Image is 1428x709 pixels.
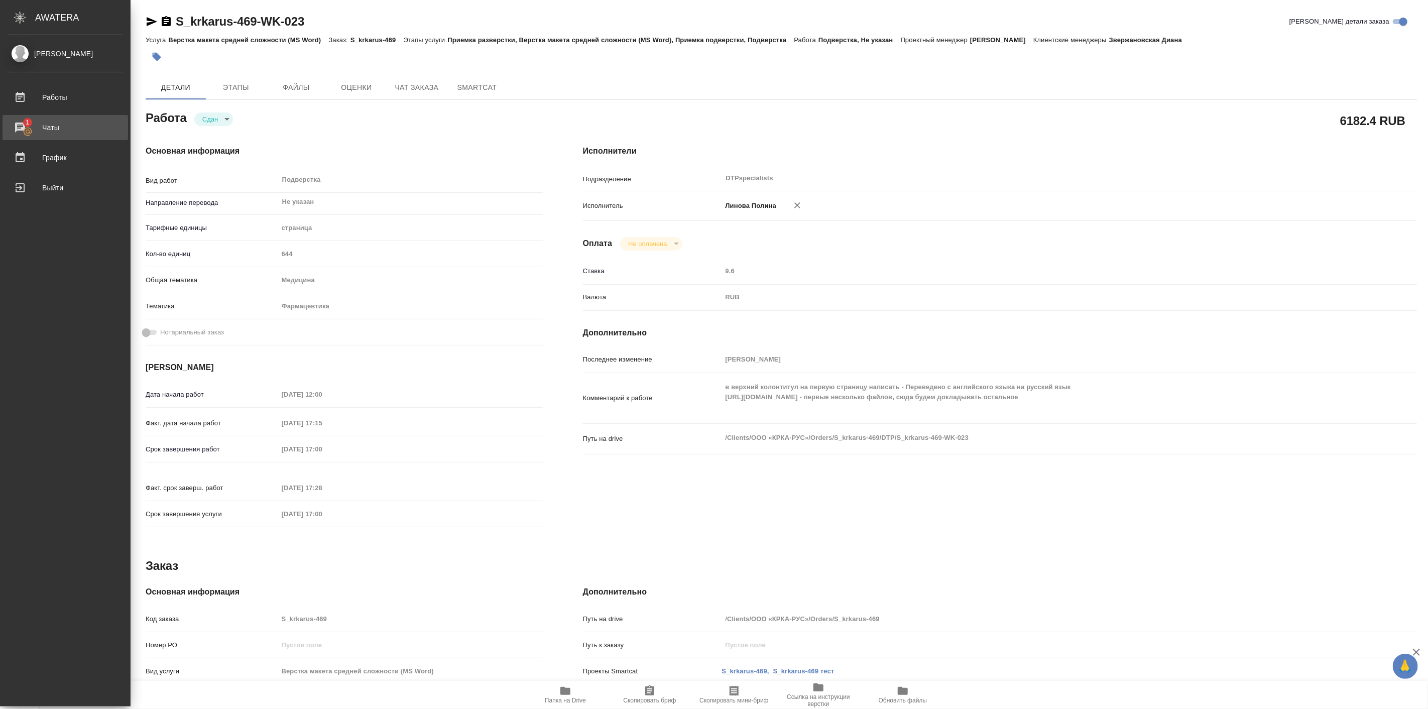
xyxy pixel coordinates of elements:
p: Комментарий к работе [583,393,722,403]
span: Оценки [332,81,381,94]
h4: Основная информация [146,145,543,157]
div: Чаты [8,120,123,135]
button: 🙏 [1393,654,1418,679]
p: Последнее изменение [583,354,722,365]
button: Скопировать бриф [608,681,692,709]
span: Папка на Drive [545,697,586,704]
input: Пустое поле [278,638,543,652]
button: Ссылка на инструкции верстки [776,681,861,709]
p: Заказ: [328,36,350,44]
div: AWATERA [35,8,131,28]
div: страница [278,219,543,237]
a: Работы [3,85,128,110]
span: Файлы [272,81,320,94]
p: Вид работ [146,176,278,186]
span: 1 [20,117,35,128]
h4: Исполнители [583,145,1417,157]
span: Детали [152,81,200,94]
p: Проекты Smartcat [583,666,722,676]
h4: Оплата [583,238,613,250]
span: [PERSON_NAME] детали заказа [1289,17,1389,27]
span: Скопировать мини-бриф [699,697,768,704]
input: Пустое поле [278,664,543,678]
div: [PERSON_NAME] [8,48,123,59]
p: Услуга [146,36,168,44]
input: Пустое поле [722,352,1348,367]
h4: Основная информация [146,586,543,598]
span: Обновить файлы [879,697,927,704]
p: Путь на drive [583,434,722,444]
div: Выйти [8,180,123,195]
p: Проектный менеджер [901,36,970,44]
input: Пустое поле [722,612,1348,626]
p: Клиентские менеджеры [1033,36,1109,44]
span: SmartCat [453,81,501,94]
input: Пустое поле [722,264,1348,278]
p: S_krkarus-469 [350,36,404,44]
span: Чат заказа [393,81,441,94]
div: График [8,150,123,165]
textarea: в верхний колонтитул на первую страницу написать - Переведено с английского языка на русский язык... [722,379,1348,416]
p: Тематика [146,301,278,311]
h2: Заказ [146,558,178,574]
a: 1Чаты [3,115,128,140]
input: Пустое поле [278,416,366,430]
input: Пустое поле [278,481,366,495]
p: Дата начала работ [146,390,278,400]
p: Исполнитель [583,201,722,211]
h2: Работа [146,108,187,126]
p: Факт. дата начала работ [146,418,278,428]
p: Срок завершения работ [146,444,278,454]
p: Общая тематика [146,275,278,285]
button: Скопировать мини-бриф [692,681,776,709]
p: Путь на drive [583,614,722,624]
button: Скопировать ссылку для ЯМессенджера [146,16,158,28]
input: Пустое поле [278,387,366,402]
div: Работы [8,90,123,105]
div: RUB [722,289,1348,306]
button: Не оплачена [625,240,670,248]
span: 🙏 [1397,656,1414,677]
div: Сдан [194,112,233,126]
button: Сдан [199,115,221,124]
p: Верстка макета средней сложности (MS Word) [168,36,328,44]
button: Удалить исполнителя [786,194,808,216]
p: Звержановская Диана [1109,36,1189,44]
a: S_krkarus-469, [722,667,769,675]
a: S_krkarus-469 тест [773,667,835,675]
input: Пустое поле [278,247,543,261]
p: Кол-во единиц [146,249,278,259]
p: Валюта [583,292,722,302]
span: Скопировать бриф [623,697,676,704]
input: Пустое поле [722,638,1348,652]
p: Этапы услуги [404,36,448,44]
p: Вид услуги [146,666,278,676]
p: Факт. срок заверш. работ [146,483,278,493]
a: Выйти [3,175,128,200]
div: Фармацевтика [278,298,543,315]
button: Обновить файлы [861,681,945,709]
h4: Дополнительно [583,586,1417,598]
input: Пустое поле [278,507,366,521]
h2: 6182.4 RUB [1340,112,1405,129]
p: Подразделение [583,174,722,184]
button: Папка на Drive [523,681,608,709]
input: Пустое поле [278,442,366,456]
h4: Дополнительно [583,327,1417,339]
p: Номер РО [146,640,278,650]
p: Работа [794,36,818,44]
p: Приемка разверстки, Верстка макета средней сложности (MS Word), Приемка подверстки, Подверстка [447,36,794,44]
p: Подверстка, Не указан [818,36,901,44]
p: Путь к заказу [583,640,722,650]
a: График [3,145,128,170]
p: Тарифные единицы [146,223,278,233]
p: [PERSON_NAME] [970,36,1033,44]
span: Нотариальный заказ [160,327,224,337]
div: Медицина [278,272,543,289]
p: Направление перевода [146,198,278,208]
p: Срок завершения услуги [146,509,278,519]
span: Ссылка на инструкции верстки [782,693,855,707]
button: Добавить тэг [146,46,168,68]
div: Сдан [620,237,682,251]
h4: [PERSON_NAME] [146,362,543,374]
